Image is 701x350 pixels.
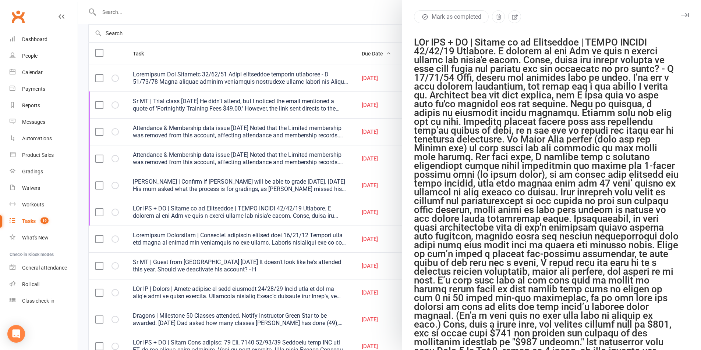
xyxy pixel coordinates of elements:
a: Payments [10,81,78,97]
a: Gradings [10,163,78,180]
div: Roll call [22,281,39,287]
div: Automations [22,136,52,141]
div: General attendance [22,265,67,271]
div: Workouts [22,202,44,208]
a: Calendar [10,64,78,81]
a: Dashboard [10,31,78,48]
a: Roll call [10,276,78,293]
a: Messages [10,114,78,130]
div: Waivers [22,185,40,191]
a: What's New [10,230,78,246]
div: Gradings [22,169,43,174]
div: Open Intercom Messenger [7,325,25,343]
a: People [10,48,78,64]
a: Clubworx [9,7,27,26]
div: Tasks [22,218,36,224]
div: Payments [22,86,45,92]
div: Product Sales [22,152,54,158]
a: Automations [10,130,78,147]
button: Mark as completed [414,10,489,23]
div: Messages [22,119,45,125]
div: Dashboard [22,36,47,42]
a: Product Sales [10,147,78,163]
div: Reports [22,102,40,108]
div: What's New [22,235,49,241]
div: People [22,53,38,59]
a: Tasks 19 [10,213,78,230]
a: Waivers [10,180,78,196]
div: Class check-in [22,298,54,304]
div: Calendar [22,69,43,75]
span: 19 [40,217,49,224]
a: Class kiosk mode [10,293,78,309]
a: Workouts [10,196,78,213]
a: General attendance kiosk mode [10,260,78,276]
a: Reports [10,97,78,114]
